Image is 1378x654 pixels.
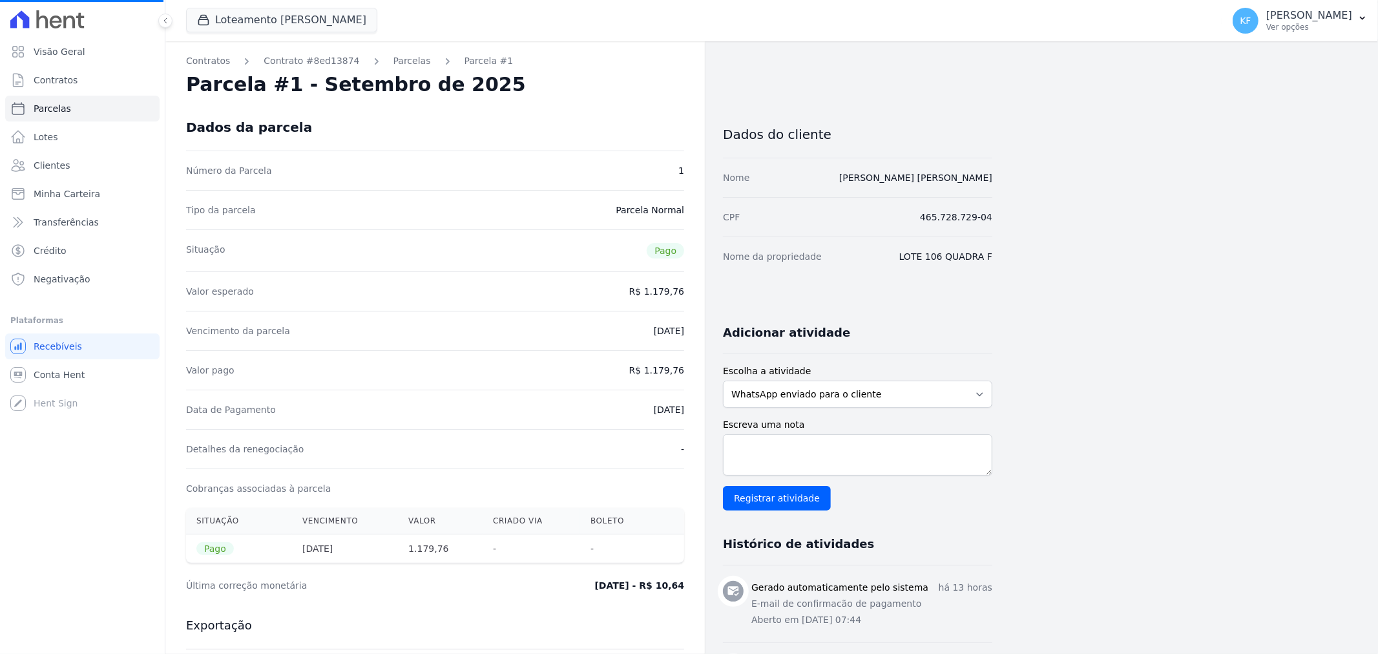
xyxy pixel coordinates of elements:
[186,403,276,416] dt: Data de Pagamento
[398,534,483,564] th: 1.179,76
[899,250,992,263] dd: LOTE 106 QUADRA F
[186,120,312,135] div: Dados da parcela
[751,597,992,611] p: E-mail de confirmacão de pagamento
[393,54,431,68] a: Parcelas
[723,325,850,341] h3: Adicionar atividade
[292,534,398,564] th: [DATE]
[723,486,831,511] input: Registrar atividade
[580,508,656,534] th: Boleto
[34,216,99,229] span: Transferências
[186,73,526,96] h2: Parcela #1 - Setembro de 2025
[723,536,874,552] h3: Histórico de atividades
[5,153,160,178] a: Clientes
[723,418,992,432] label: Escreva uma nota
[465,54,514,68] a: Parcela #1
[34,368,85,381] span: Conta Hent
[196,542,234,555] span: Pago
[186,54,684,68] nav: Breadcrumb
[723,211,740,224] dt: CPF
[681,443,684,456] dd: -
[616,204,684,216] dd: Parcela Normal
[186,204,256,216] dt: Tipo da parcela
[186,285,254,298] dt: Valor esperado
[264,54,359,68] a: Contrato #8ed13874
[34,273,90,286] span: Negativação
[186,364,235,377] dt: Valor pago
[1266,22,1352,32] p: Ver opções
[654,324,684,337] dd: [DATE]
[186,579,481,592] dt: Última correção monetária
[939,581,992,595] p: há 13 horas
[34,244,67,257] span: Crédito
[839,173,992,183] a: [PERSON_NAME] [PERSON_NAME]
[186,618,684,633] h3: Exportação
[1240,16,1251,25] span: KF
[920,211,992,224] dd: 465.728.729-04
[1222,3,1378,39] button: KF [PERSON_NAME] Ver opções
[186,443,304,456] dt: Detalhes da renegociação
[34,131,58,143] span: Lotes
[5,266,160,292] a: Negativação
[5,209,160,235] a: Transferências
[34,102,71,115] span: Parcelas
[723,250,822,263] dt: Nome da propriedade
[5,362,160,388] a: Conta Hent
[186,324,290,337] dt: Vencimento da parcela
[34,340,82,353] span: Recebíveis
[186,508,292,534] th: Situação
[483,508,580,534] th: Criado via
[723,127,992,142] h3: Dados do cliente
[5,238,160,264] a: Crédito
[483,534,580,564] th: -
[595,579,685,592] dd: [DATE] - R$ 10,64
[186,54,230,68] a: Contratos
[34,74,78,87] span: Contratos
[186,482,331,495] dt: Cobranças associadas à parcela
[654,403,684,416] dd: [DATE]
[5,181,160,207] a: Minha Carteira
[723,171,749,184] dt: Nome
[398,508,483,534] th: Valor
[5,67,160,93] a: Contratos
[723,364,992,378] label: Escolha a atividade
[292,508,398,534] th: Vencimento
[10,313,154,328] div: Plataformas
[186,8,377,32] button: Loteamento [PERSON_NAME]
[34,187,100,200] span: Minha Carteira
[1266,9,1352,22] p: [PERSON_NAME]
[678,164,684,177] dd: 1
[186,243,225,258] dt: Situação
[5,39,160,65] a: Visão Geral
[5,124,160,150] a: Lotes
[5,96,160,121] a: Parcelas
[5,333,160,359] a: Recebíveis
[186,164,272,177] dt: Número da Parcela
[751,613,992,627] p: Aberto em [DATE] 07:44
[580,534,656,564] th: -
[751,581,928,595] h3: Gerado automaticamente pelo sistema
[34,159,70,172] span: Clientes
[34,45,85,58] span: Visão Geral
[629,285,684,298] dd: R$ 1.179,76
[647,243,684,258] span: Pago
[629,364,684,377] dd: R$ 1.179,76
